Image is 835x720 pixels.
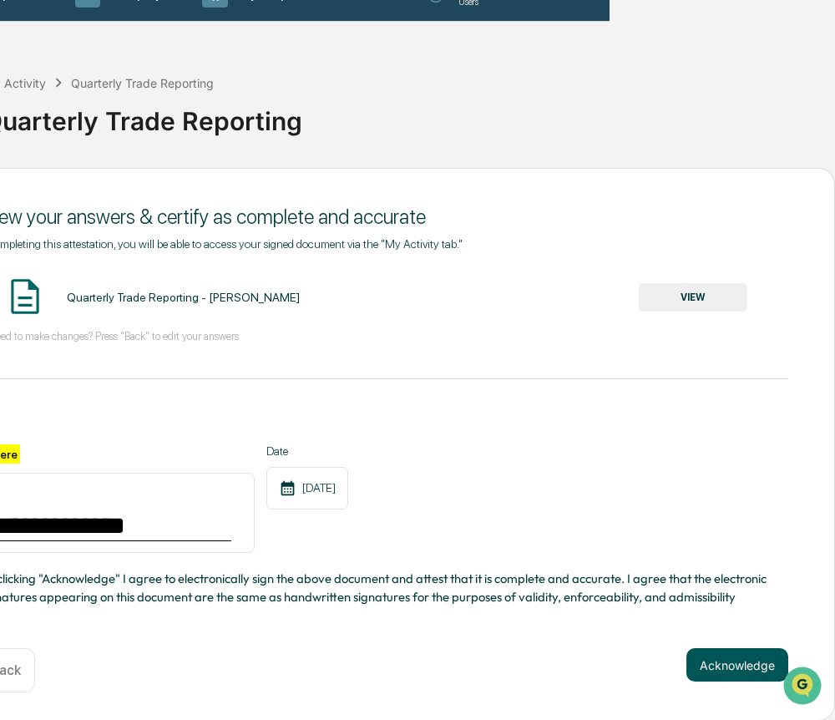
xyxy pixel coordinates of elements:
p: How can we help? [17,35,304,62]
label: Date [266,444,348,458]
button: Start new chat [284,133,304,153]
a: 🖐️Preclearance [10,204,114,234]
a: Powered byPylon [118,282,202,296]
div: Start new chat [57,128,274,145]
span: Pylon [166,283,202,296]
img: 1746055101610-c473b297-6a78-478c-a979-82029cc54cd1 [17,128,47,158]
button: Acknowledge [686,648,788,682]
div: 🖐️ [17,212,30,226]
div: [DATE] [266,467,348,510]
div: We're available if you need us! [57,145,211,158]
span: Preclearance [33,210,108,227]
iframe: Open customer support [782,665,827,710]
a: 🔎Data Lookup [10,236,112,266]
div: 🗄️ [121,212,134,226]
a: 🗄️Attestations [114,204,214,234]
div: Quarterly Trade Reporting [71,76,214,90]
div: Quarterly Trade Reporting - [PERSON_NAME] [67,291,300,304]
button: VIEW [639,283,747,312]
span: Attestations [138,210,207,227]
span: Data Lookup [33,242,105,259]
img: Document Icon [4,276,46,317]
div: 🔎 [17,244,30,257]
